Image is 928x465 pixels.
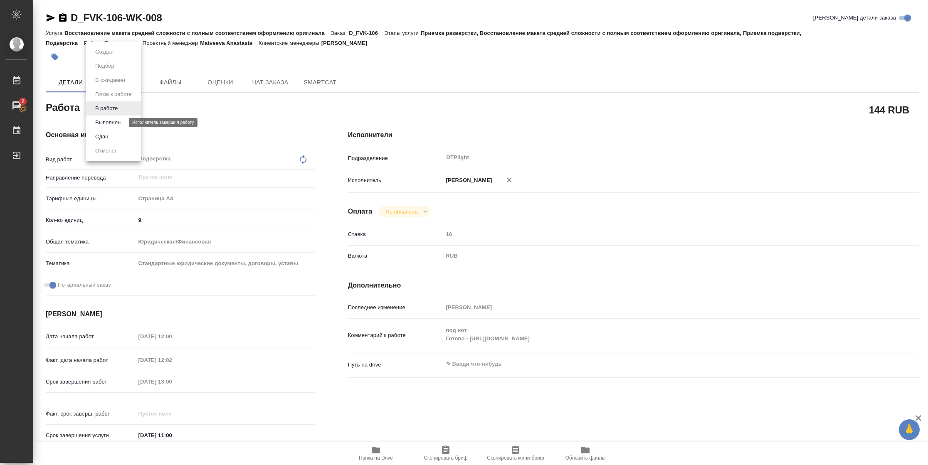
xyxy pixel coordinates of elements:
button: Создан [93,47,116,57]
button: Подбор [93,62,117,71]
button: Готов к работе [93,90,134,99]
button: Выполнен [93,118,123,127]
button: Сдан [93,132,111,141]
button: Отменен [93,146,120,155]
button: В работе [93,104,120,113]
button: В ожидании [93,76,128,85]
